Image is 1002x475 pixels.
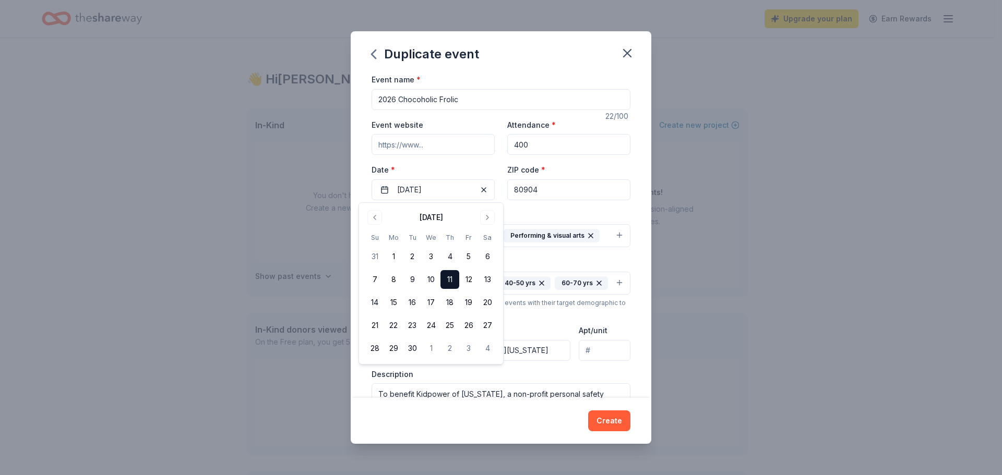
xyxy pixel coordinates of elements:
[372,165,495,175] label: Date
[478,232,497,243] th: Saturday
[372,75,421,85] label: Event name
[498,276,551,290] div: 40-50 yrs
[507,134,630,155] input: 20
[365,339,384,358] button: 28
[478,339,497,358] button: 4
[403,339,422,358] button: 30
[372,89,630,110] input: Spring Fundraiser
[422,339,440,358] button: 1
[384,232,403,243] th: Monday
[478,316,497,335] button: 27
[507,179,630,200] input: 12345 (U.S. only)
[459,339,478,358] button: 3
[507,165,545,175] label: ZIP code
[588,410,630,431] button: Create
[365,232,384,243] th: Sunday
[365,247,384,266] button: 31
[384,270,403,289] button: 8
[440,232,459,243] th: Thursday
[440,339,459,358] button: 2
[403,293,422,312] button: 16
[372,46,479,63] div: Duplicate event
[440,247,459,266] button: 4
[372,134,495,155] input: https://www...
[605,110,630,123] div: 22 /100
[440,316,459,335] button: 25
[422,232,440,243] th: Wednesday
[507,120,556,130] label: Attendance
[365,293,384,312] button: 14
[384,247,403,266] button: 1
[440,270,459,289] button: 11
[555,276,608,290] div: 60-70 yrs
[365,270,384,289] button: 7
[579,325,607,336] label: Apt/unit
[422,293,440,312] button: 17
[367,210,382,225] button: Go to previous month
[403,232,422,243] th: Tuesday
[422,316,440,335] button: 24
[459,270,478,289] button: 12
[365,316,384,335] button: 21
[372,179,495,200] button: [DATE]
[403,270,422,289] button: 9
[579,340,630,361] input: #
[440,293,459,312] button: 18
[372,383,630,430] textarea: To benefit Kidpower of [US_STATE], a non-profit personal safety education organization.
[384,293,403,312] button: 15
[478,247,497,266] button: 6
[504,229,600,242] div: Performing & visual arts
[372,120,423,130] label: Event website
[459,247,478,266] button: 5
[384,316,403,335] button: 22
[459,316,478,335] button: 26
[403,316,422,335] button: 23
[422,247,440,266] button: 3
[459,293,478,312] button: 19
[459,232,478,243] th: Friday
[372,369,413,380] label: Description
[478,270,497,289] button: 13
[480,210,495,225] button: Go to next month
[478,293,497,312] button: 20
[420,211,443,224] div: [DATE]
[384,339,403,358] button: 29
[422,270,440,289] button: 10
[403,247,422,266] button: 2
